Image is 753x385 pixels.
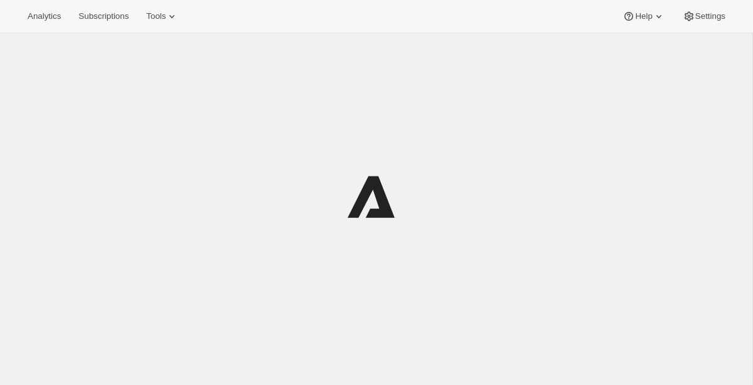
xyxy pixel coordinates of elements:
button: Subscriptions [71,8,136,25]
button: Settings [675,8,733,25]
span: Help [635,11,652,21]
span: Analytics [28,11,61,21]
button: Tools [139,8,186,25]
button: Analytics [20,8,68,25]
span: Settings [695,11,725,21]
span: Tools [146,11,166,21]
button: Help [615,8,672,25]
span: Subscriptions [78,11,129,21]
